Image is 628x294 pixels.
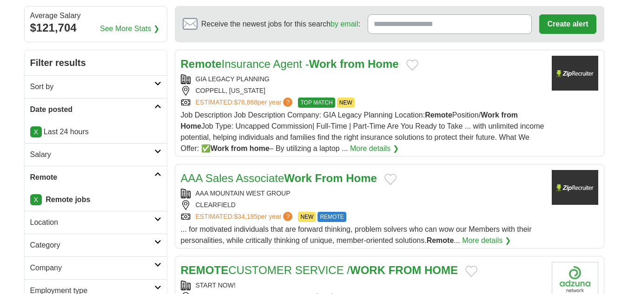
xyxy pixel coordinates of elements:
span: TOP MATCH [298,98,335,108]
span: Receive the newest jobs for this search : [201,19,360,30]
a: More details ❯ [350,143,399,154]
strong: from [340,58,364,70]
div: COPPELL, [US_STATE] [181,86,544,96]
strong: Home [181,122,201,130]
h2: Category [30,240,154,251]
span: $34,185 [234,213,258,220]
strong: Home [368,58,399,70]
a: ESTIMATED:$76,868per year? [196,98,295,108]
a: Date posted [25,98,167,121]
h2: Sort by [30,81,154,92]
h2: Company [30,262,154,274]
strong: Work [284,172,312,184]
a: REMOTECUSTOMER SERVICE /WORK FROM HOME [181,264,458,276]
span: ? [283,212,292,221]
span: $76,868 [234,98,258,106]
strong: Remote [425,111,452,119]
img: Company logo [552,56,598,91]
p: Last 24 hours [30,126,161,137]
strong: Remote [427,236,454,244]
span: ? [283,98,292,107]
span: ... for motivated individuals that are forward thinking, problem solvers who can wow our Members ... [181,225,532,244]
a: AAA Sales AssociateWork From Home [181,172,377,184]
a: Remote [25,166,167,189]
a: Category [25,234,167,256]
h2: Date posted [30,104,154,115]
h2: Remote [30,172,154,183]
a: More details ❯ [462,235,511,246]
span: NEW [337,98,355,108]
strong: from [501,111,518,119]
a: Company [25,256,167,279]
span: REMOTE [317,212,346,222]
h2: Filter results [25,50,167,75]
div: CLEARFIELD [181,200,544,210]
div: AAA MOUNTAIN WEST GROUP [181,189,544,198]
img: Company logo [552,170,598,205]
a: See More Stats ❯ [100,23,159,34]
a: by email [331,20,358,28]
a: Salary [25,143,167,166]
strong: Work [211,144,229,152]
a: Location [25,211,167,234]
a: ESTIMATED:$34,185per year? [196,212,295,222]
strong: Remote jobs [46,196,90,203]
button: Add to favorite jobs [465,266,477,277]
span: NEW [298,212,316,222]
div: GIA LEGACY PLANNING [181,74,544,84]
div: START NOW! [181,281,544,290]
strong: Remote [181,58,222,70]
strong: FROM [389,264,422,276]
strong: from [231,144,248,152]
strong: WORK [350,264,385,276]
span: Job Description Job Description Company: GIA Legacy Planning Location: Position/ Job Type: Uncapp... [181,111,544,152]
strong: Work [309,58,337,70]
a: X [30,126,42,137]
a: Sort by [25,75,167,98]
button: Add to favorite jobs [406,59,418,71]
strong: home [250,144,270,152]
a: X [30,194,42,205]
a: RemoteInsurance Agent -Work from Home [181,58,399,70]
div: Average Salary [30,12,161,20]
button: Add to favorite jobs [384,174,397,185]
div: $121,704 [30,20,161,36]
strong: Work [481,111,499,119]
strong: From [315,172,343,184]
strong: REMOTE [181,264,229,276]
button: Create alert [539,14,596,34]
h2: Salary [30,149,154,160]
strong: Home [346,172,377,184]
strong: HOME [424,264,458,276]
h2: Location [30,217,154,228]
